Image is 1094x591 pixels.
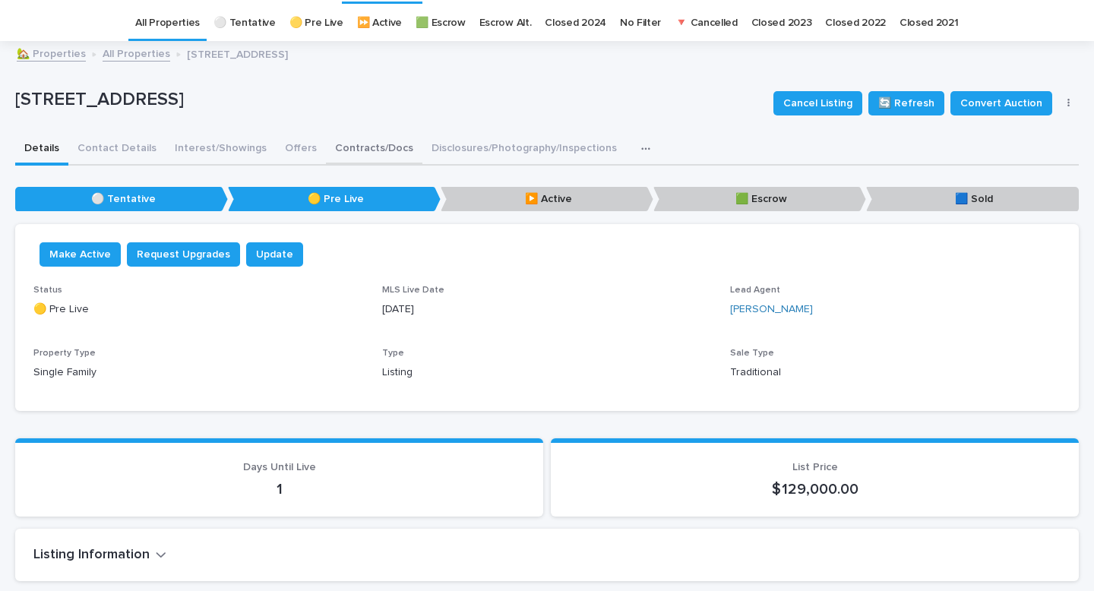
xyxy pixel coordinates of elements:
[868,91,944,115] button: 🔄 Refresh
[730,286,780,295] span: Lead Agent
[33,547,150,564] h2: Listing Information
[730,302,813,318] a: [PERSON_NAME]
[15,187,228,212] p: ⚪️ Tentative
[33,547,166,564] button: Listing Information
[137,247,230,262] span: Request Upgrades
[33,365,364,381] p: Single Family
[730,365,1061,381] p: Traditional
[382,286,444,295] span: MLS Live Date
[135,5,200,41] a: All Properties
[960,96,1042,111] span: Convert Auction
[166,134,276,166] button: Interest/Showings
[243,462,316,472] span: Days Until Live
[15,89,761,111] p: [STREET_ADDRESS]
[289,5,343,41] a: 🟡 Pre Live
[127,242,240,267] button: Request Upgrades
[382,365,713,381] p: Listing
[256,247,293,262] span: Update
[15,134,68,166] button: Details
[213,5,276,41] a: ⚪️ Tentative
[382,349,404,358] span: Type
[187,45,288,62] p: [STREET_ADDRESS]
[900,5,959,41] a: Closed 2021
[441,187,653,212] p: ▶️ Active
[792,462,838,472] span: List Price
[653,187,866,212] p: 🟩 Escrow
[569,480,1061,498] p: $ 129,000.00
[33,349,96,358] span: Property Type
[825,5,886,41] a: Closed 2022
[68,134,166,166] button: Contact Details
[33,286,62,295] span: Status
[33,480,525,498] p: 1
[950,91,1052,115] button: Convert Auction
[49,247,111,262] span: Make Active
[228,187,441,212] p: 🟡 Pre Live
[620,5,661,41] a: No Filter
[103,44,170,62] a: All Properties
[878,96,934,111] span: 🔄 Refresh
[730,349,774,358] span: Sale Type
[246,242,303,267] button: Update
[382,302,713,318] p: [DATE]
[326,134,422,166] button: Contracts/Docs
[33,302,364,318] p: 🟡 Pre Live
[17,44,86,62] a: 🏡 Properties
[545,5,606,41] a: Closed 2024
[675,5,738,41] a: 🔻 Cancelled
[773,91,862,115] button: Cancel Listing
[357,5,403,41] a: ⏩ Active
[276,134,326,166] button: Offers
[866,187,1079,212] p: 🟦 Sold
[479,5,532,41] a: Escrow Alt.
[416,5,466,41] a: 🟩 Escrow
[40,242,121,267] button: Make Active
[422,134,626,166] button: Disclosures/Photography/Inspections
[751,5,812,41] a: Closed 2023
[783,96,852,111] span: Cancel Listing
